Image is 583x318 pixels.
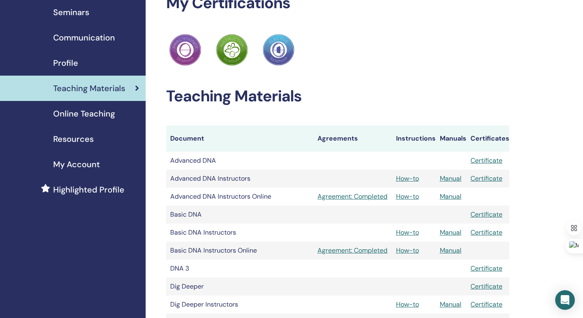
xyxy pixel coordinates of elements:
[440,228,461,237] a: Manual
[470,264,502,273] a: Certificate
[53,107,115,120] span: Online Teaching
[166,152,313,170] td: Advanced DNA
[166,278,313,296] td: Dig Deeper
[555,290,575,310] div: Open Intercom Messenger
[22,47,29,54] img: tab_domain_overview_orange.svg
[396,300,419,309] a: How-to
[470,210,502,219] a: Certificate
[53,184,124,196] span: Highlighted Profile
[470,228,502,237] a: Certificate
[396,228,419,237] a: How-to
[216,34,248,66] img: Practitioner
[166,87,509,106] h2: Teaching Materials
[470,282,502,291] a: Certificate
[470,174,502,183] a: Certificate
[53,31,115,44] span: Communication
[440,174,461,183] a: Manual
[13,13,20,20] img: logo_orange.svg
[317,246,387,255] a: Agreement: Completed
[23,13,40,20] div: v 4.0.25
[166,206,313,224] td: Basic DNA
[317,192,387,202] a: Agreement: Completed
[470,300,502,309] a: Certificate
[440,300,461,309] a: Manual
[440,192,461,201] a: Manual
[90,48,138,54] div: Keywords by Traffic
[166,170,313,188] td: Advanced DNA Instructors
[53,57,78,69] span: Profile
[21,21,90,28] div: Domain: [DOMAIN_NAME]
[396,174,419,183] a: How-to
[470,156,502,165] a: Certificate
[436,125,466,152] th: Manuals
[166,125,313,152] th: Document
[313,125,392,152] th: Agreements
[13,21,20,28] img: website_grey.svg
[81,47,88,54] img: tab_keywords_by_traffic_grey.svg
[53,6,89,18] span: Seminars
[166,242,313,260] td: Basic DNA Instructors Online
[53,133,94,145] span: Resources
[166,260,313,278] td: DNA 3
[392,125,436,152] th: Instructions
[396,246,419,255] a: How-to
[396,192,419,201] a: How-to
[31,48,73,54] div: Domain Overview
[466,125,509,152] th: Certificates
[166,296,313,314] td: Dig Deeper Instructors
[53,158,100,170] span: My Account
[263,34,295,66] img: Practitioner
[169,34,201,66] img: Practitioner
[166,224,313,242] td: Basic DNA Instructors
[53,82,125,94] span: Teaching Materials
[166,188,313,206] td: Advanced DNA Instructors Online
[440,246,461,255] a: Manual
